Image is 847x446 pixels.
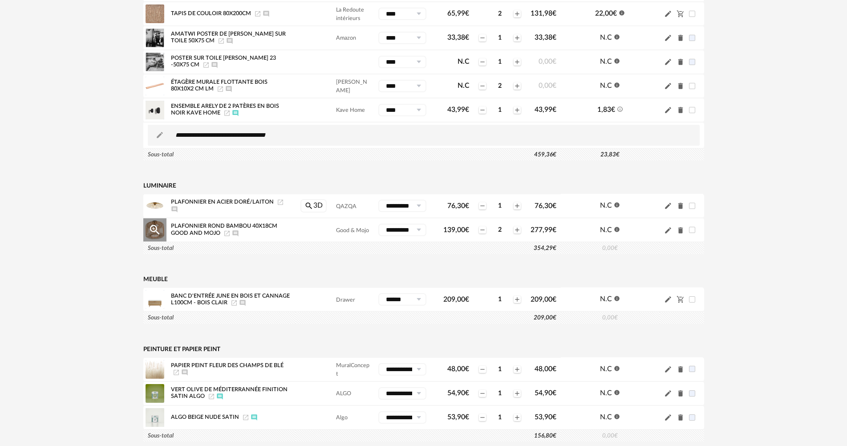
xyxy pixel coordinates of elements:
a: Launch icon [254,11,261,16]
span: Information icon [614,225,620,233]
span: 0,00 [539,82,556,89]
span: Ajouter un commentaire [181,370,188,375]
span: Delete icon [677,33,685,42]
span: Minus icon [479,414,486,421]
span: MuralConcept [336,363,369,376]
a: Launch icon [173,370,180,375]
span: Ajouter un commentaire [225,86,232,92]
span: N.C [600,226,612,233]
span: Vert olive de Méditerrannée finition satin ALGO [171,387,288,399]
span: 277,99 [531,226,556,233]
td: Luminaire [143,178,561,194]
span: 131,98 [531,10,556,17]
span: 76,30 [535,202,556,209]
div: Sélectionner un groupe [378,411,426,424]
span: Ajouter un commentaire [226,38,233,44]
span: Pencil icon [156,131,164,139]
td: Sous-total [143,430,296,442]
span: Information Outline icon [617,105,623,112]
span: 54,90 [447,389,469,397]
td: Sous-total [143,311,296,324]
span: Pencil icon [664,295,672,303]
span: N.C [458,58,469,65]
div: 1 [487,58,513,66]
span: Tapis de couloir 80x200cm [171,11,251,16]
span: Minus icon [479,58,486,65]
span: 54,90 [535,389,556,397]
span: Papier peint fleur des champs de blé [171,363,284,368]
img: Product pack shot [146,101,164,119]
span: 53,90 [447,413,469,421]
span: Pencil icon [664,365,672,373]
div: 1 [487,413,513,421]
div: 2 [487,226,513,234]
img: Product pack shot [146,29,164,47]
span: Plus icon [514,366,521,373]
span: 65,99 [447,10,469,17]
span: € [614,315,618,321]
a: Launch icon [218,38,225,44]
span: Minus icon [479,390,486,397]
span: Cart Minus icon [677,10,685,17]
span: Delete icon [677,106,685,114]
td: Meuble [143,271,561,287]
div: Sélectionner un groupe [378,8,426,20]
span: N.C [600,295,612,303]
span: 43,99 [535,106,556,113]
span: € [552,389,556,397]
a: Launch icon [223,230,231,236]
a: Magnify icon3D [300,199,327,213]
span: N.C [600,58,612,65]
div: 1 [487,389,513,397]
span: € [465,10,469,17]
span: € [553,315,556,321]
span: € [465,106,469,113]
div: Sélectionner un groupe [378,80,426,92]
a: Launch icon [223,110,231,116]
span: Algo Beige nude satin [171,414,239,420]
span: 354,29 [534,245,556,251]
span: 48,00 [447,365,469,372]
span: N.C [600,82,612,89]
div: Sélectionner un groupe [378,293,426,306]
div: 1 [487,202,513,210]
span: ALGO [336,391,351,396]
img: Product pack shot [146,196,164,215]
span: Ajouter un commentaire [211,62,218,68]
div: Sélectionner un groupe [378,56,426,68]
span: 0,00 [602,433,618,439]
div: Sélectionner un groupe [378,32,426,44]
td: Sous-total [143,148,296,161]
span: 22,00 [595,10,617,17]
span: € [553,433,556,439]
span: Étagère murale flottante bois 80x10x2 cm LM [171,79,267,92]
span: Plus icon [514,34,521,41]
img: Product pack shot [146,77,164,95]
span: € [553,151,556,158]
span: Information icon [614,57,620,64]
span: Pencil icon [664,82,672,90]
span: 209,00 [531,296,556,303]
span: Plafonnier rond bambou 40x18cm Good and Mojo [171,224,277,236]
div: 1 [487,295,513,303]
div: Sélectionner un groupe [378,387,426,400]
span: 53,90 [535,413,556,421]
span: € [552,413,556,421]
span: Good & Mojo [336,228,369,233]
span: € [465,413,469,421]
span: QAZQA [336,204,357,209]
span: Launch icon [231,300,238,305]
span: Plus icon [514,58,521,65]
span: Cart Minus icon [677,295,685,303]
span: Minus icon [479,202,486,209]
span: € [552,296,556,303]
img: Product pack shot [146,4,164,23]
span: € [552,58,556,65]
span: € [465,365,469,372]
span: 0,00 [602,245,618,251]
span: 1,83 [597,106,615,113]
span: Minus icon [479,34,486,41]
span: Drawer [336,297,355,303]
span: Information icon [619,9,625,16]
